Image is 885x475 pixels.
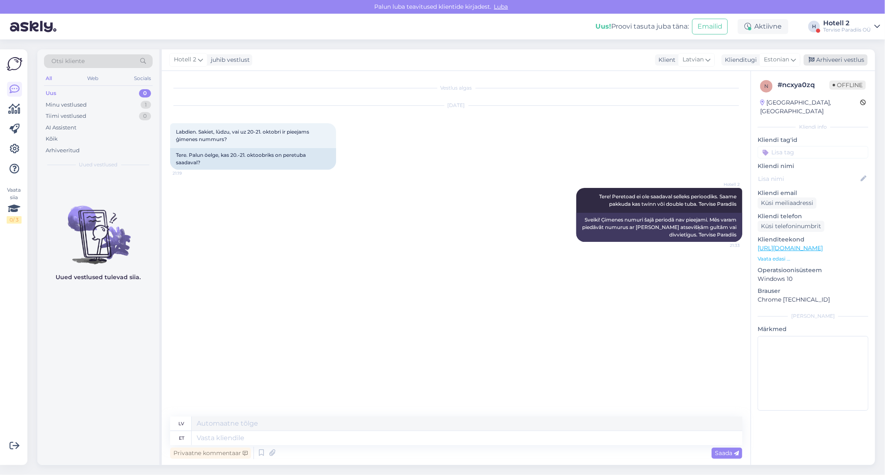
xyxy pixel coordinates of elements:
[179,417,185,431] div: lv
[595,22,611,30] b: Uus!
[758,197,817,209] div: Küsi meiliaadressi
[7,186,22,224] div: Vaata siia
[760,98,860,116] div: [GEOGRAPHIC_DATA], [GEOGRAPHIC_DATA]
[170,84,742,92] div: Vestlus algas
[655,56,675,64] div: Klient
[722,56,757,64] div: Klienditugi
[823,27,871,33] div: Tervise Paradiis OÜ
[738,19,788,34] div: Aktiivne
[179,431,184,445] div: et
[46,124,76,132] div: AI Assistent
[758,266,868,275] p: Operatsioonisüsteem
[758,146,868,158] input: Lisa tag
[595,22,689,32] div: Proovi tasuta juba täna:
[758,212,868,221] p: Kliendi telefon
[46,101,87,109] div: Minu vestlused
[758,136,868,144] p: Kliendi tag'id
[758,295,868,304] p: Chrome [TECHNICAL_ID]
[758,189,868,197] p: Kliendi email
[758,221,824,232] div: Küsi telefoninumbrit
[79,161,118,168] span: Uued vestlused
[139,112,151,120] div: 0
[829,80,866,90] span: Offline
[758,235,868,244] p: Klienditeekond
[778,80,829,90] div: # ncxya0zq
[37,191,159,266] img: No chats
[492,3,511,10] span: Luba
[46,135,58,143] div: Kõik
[758,287,868,295] p: Brauser
[758,255,868,263] p: Vaata edasi ...
[764,55,789,64] span: Estonian
[758,123,868,131] div: Kliendi info
[56,273,141,282] p: Uued vestlused tulevad siia.
[46,112,86,120] div: Tiimi vestlused
[758,275,868,283] p: Windows 10
[7,216,22,224] div: 0 / 3
[808,21,820,32] div: H
[758,325,868,334] p: Märkmed
[207,56,250,64] div: juhib vestlust
[46,89,56,97] div: Uus
[132,73,153,84] div: Socials
[139,89,151,97] div: 0
[823,20,871,27] div: Hotell 2
[170,148,336,170] div: Tere. Palun öelge, kas 20.-21. oktoobriks on peretuba saadaval?
[51,57,85,66] span: Otsi kliente
[141,101,151,109] div: 1
[173,170,204,176] span: 21:19
[44,73,54,84] div: All
[715,449,739,457] span: Saada
[86,73,100,84] div: Web
[174,55,196,64] span: Hotell 2
[170,448,251,459] div: Privaatne kommentaar
[709,242,740,248] span: 21:33
[758,244,823,252] a: [URL][DOMAIN_NAME]
[804,54,868,66] div: Arhiveeri vestlus
[758,162,868,171] p: Kliendi nimi
[176,129,310,142] span: Labdien. Sakiet, lūdzu, vai uz 20-21. oktobri ir pieejams ģimenes nummurs?
[46,146,80,155] div: Arhiveeritud
[170,102,742,109] div: [DATE]
[823,20,880,33] a: Hotell 2Tervise Paradiis OÜ
[576,213,742,242] div: Sveiki! Ģimenes numuri šajā periodā nav pieejami. Mēs varam piedāvāt numurus ar [PERSON_NAME] ats...
[599,193,738,207] span: Tere! Peretoad ei ole saadaval selleks perioodiks. Saame pakkuda kas twinn või double tuba. Tervi...
[709,181,740,188] span: Hotell 2
[758,174,859,183] input: Lisa nimi
[758,312,868,320] div: [PERSON_NAME]
[692,19,728,34] button: Emailid
[764,83,768,89] span: n
[683,55,704,64] span: Latvian
[7,56,22,72] img: Askly Logo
